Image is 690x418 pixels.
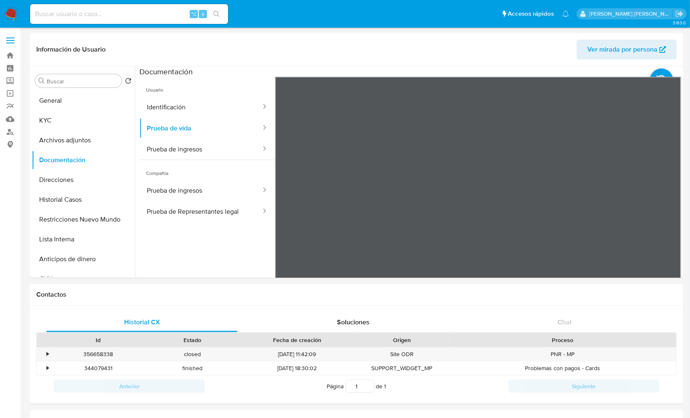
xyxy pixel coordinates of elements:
[32,111,135,130] button: KYC
[384,382,386,390] span: 1
[208,8,225,20] button: search-icon
[146,361,240,375] div: finished
[360,336,443,344] div: Origen
[558,317,572,327] span: Chat
[337,317,370,327] span: Soluciones
[202,10,204,18] span: s
[240,347,355,361] div: [DATE] 11:42:09
[32,190,135,210] button: Historial Casos
[32,130,135,150] button: Archivos adjuntos
[146,347,240,361] div: closed
[589,10,673,18] p: jian.marin@mercadolibre.com
[51,347,146,361] div: 356658338
[47,364,49,372] div: •
[51,361,146,375] div: 344079431
[449,361,676,375] div: Problemas con pagos - Cards
[455,336,671,344] div: Proceso
[38,78,45,84] button: Buscar
[327,380,386,393] span: Página de
[355,347,449,361] div: Site ODR
[57,336,140,344] div: Id
[675,9,684,18] a: Salir
[151,336,234,344] div: Estado
[587,40,657,59] span: Ver mirada por persona
[125,78,132,87] button: Volver al orden por defecto
[36,290,677,299] h1: Contactos
[240,361,355,375] div: [DATE] 18:30:02
[449,347,676,361] div: PNR - MP
[562,10,569,17] a: Notificaciones
[54,380,205,393] button: Anterior
[32,269,135,289] button: CVU
[245,336,349,344] div: Fecha de creación
[577,40,677,59] button: Ver mirada por persona
[32,210,135,229] button: Restricciones Nuevo Mundo
[36,45,106,54] h1: Información de Usuario
[508,9,554,18] span: Accesos rápidos
[30,9,228,19] input: Buscar usuario o caso...
[32,249,135,269] button: Anticipos de dinero
[124,317,160,327] span: Historial CX
[32,150,135,170] button: Documentación
[32,229,135,249] button: Lista Interna
[47,350,49,358] div: •
[32,91,135,111] button: General
[47,78,118,85] input: Buscar
[508,380,659,393] button: Siguiente
[32,170,135,190] button: Direcciones
[191,10,197,18] span: ⌥
[355,361,449,375] div: SUPPORT_WIDGET_MP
